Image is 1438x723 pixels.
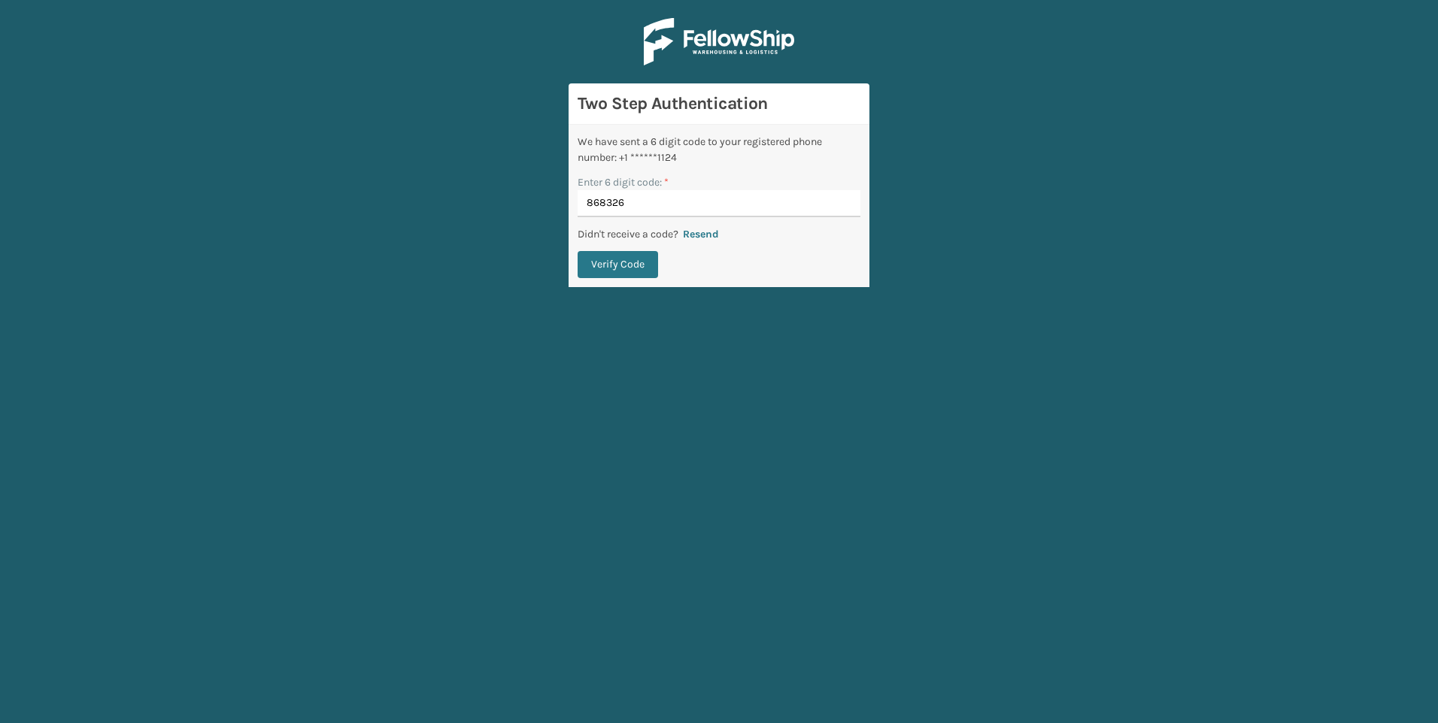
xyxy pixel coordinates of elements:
[578,134,860,165] div: We have sent a 6 digit code to your registered phone number: +1 ******1124
[578,92,860,115] h3: Two Step Authentication
[644,18,794,65] img: Logo
[678,228,724,241] button: Resend
[578,251,658,278] button: Verify Code
[578,174,669,190] label: Enter 6 digit code:
[578,226,678,242] p: Didn't receive a code?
